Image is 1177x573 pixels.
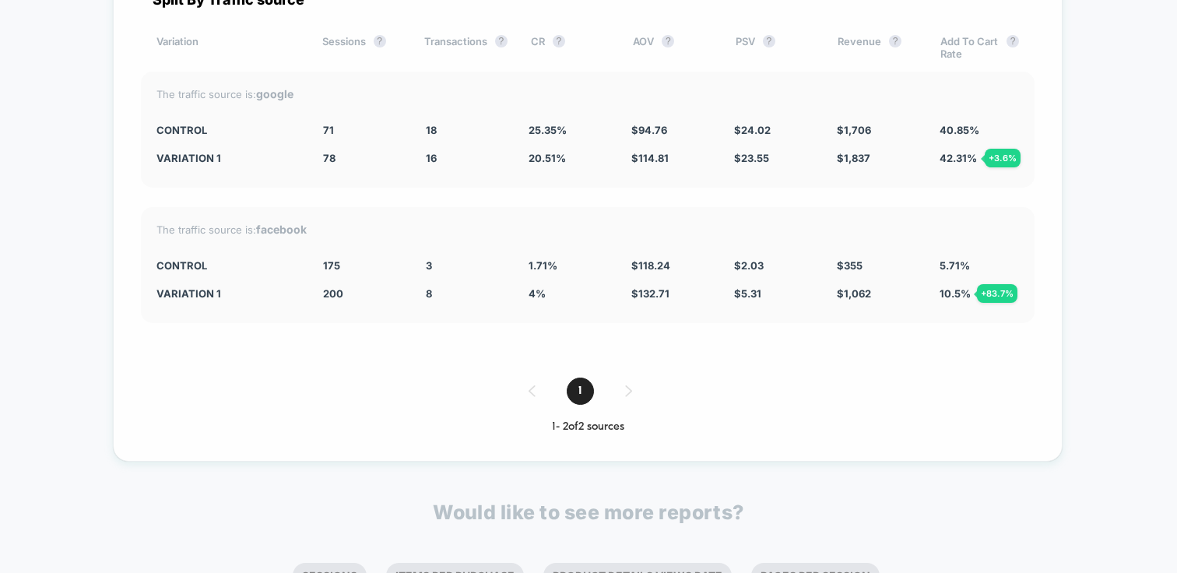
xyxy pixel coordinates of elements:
button: ? [374,35,386,47]
div: Variation 1 [156,152,300,164]
span: 16 [426,152,437,164]
span: 3 [426,259,432,272]
span: 18 [426,124,437,136]
div: CONTROL [156,124,300,136]
span: $ 1,837 [837,152,870,164]
div: + 3.6 % [985,149,1021,167]
span: $ 5.31 [734,287,761,300]
div: Revenue [838,35,916,60]
span: 78 [323,152,336,164]
span: 1.71 % [529,259,557,272]
span: $ 94.76 [631,124,667,136]
span: $ 23.55 [734,152,769,164]
span: $ 24.02 [734,124,771,136]
span: $ 1,706 [837,124,871,136]
span: 25.35 % [529,124,567,136]
div: CONTROL [156,259,300,272]
button: ? [763,35,775,47]
div: The traffic source is: [156,223,1019,236]
button: ? [1007,35,1019,47]
strong: google [256,87,293,100]
div: CR [531,35,610,60]
div: 1 - 2 of 2 sources [141,420,1035,434]
span: 175 [323,259,340,272]
div: Add To Cart Rate [940,35,1019,60]
span: 40.85 % [940,124,979,136]
div: AOV [633,35,711,60]
span: 5.71 % [940,259,970,272]
span: 200 [323,287,343,300]
span: 71 [323,124,334,136]
div: Transactions [424,35,508,60]
span: $ 355 [837,259,863,272]
button: ? [553,35,565,47]
span: 4 % [529,287,546,300]
span: $ 2.03 [734,259,764,272]
div: Variation 1 [156,287,300,300]
span: $ 132.71 [631,287,669,300]
div: + 83.7 % [977,284,1017,303]
div: The traffic source is: [156,87,1019,100]
span: 8 [426,287,432,300]
button: ? [662,35,674,47]
span: $ 1,062 [837,287,871,300]
span: 1 [567,378,594,405]
span: $ 118.24 [631,259,670,272]
div: Variation [156,35,299,60]
span: 10.5 % [940,287,971,300]
button: ? [889,35,901,47]
span: 42.31 % [940,152,977,164]
strong: facebook [256,223,307,236]
span: 20.51 % [529,152,566,164]
button: ? [495,35,508,47]
span: $ 114.81 [631,152,669,164]
div: PSV [736,35,814,60]
p: Would like to see more reports? [433,501,744,524]
div: Sessions [322,35,401,60]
